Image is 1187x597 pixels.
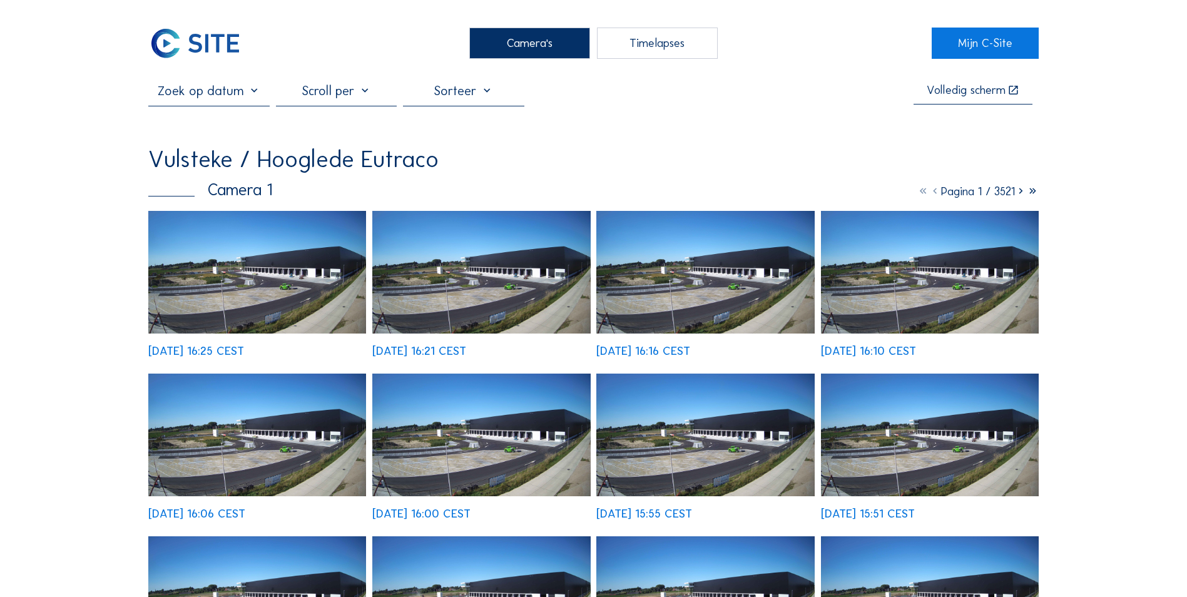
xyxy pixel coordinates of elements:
[148,181,272,198] div: Camera 1
[821,508,915,520] div: [DATE] 15:51 CEST
[821,374,1039,496] img: image_52780842
[148,28,255,59] a: C-SITE Logo
[932,28,1039,59] a: Mijn C-Site
[148,345,244,357] div: [DATE] 16:25 CEST
[372,345,466,357] div: [DATE] 16:21 CEST
[469,28,590,59] div: Camera's
[597,28,718,59] div: Timelapses
[821,345,916,357] div: [DATE] 16:10 CEST
[148,148,439,171] div: Vulsteke / Hooglede Eutraco
[372,508,471,520] div: [DATE] 16:00 CEST
[148,28,242,59] img: C-SITE Logo
[941,184,1015,198] span: Pagina 1 / 3521
[372,211,590,334] img: image_52781664
[148,83,269,98] input: Zoek op datum 󰅀
[927,84,1006,97] div: Volledig scherm
[596,508,692,520] div: [DATE] 15:55 CEST
[148,374,366,496] img: image_52781247
[148,211,366,334] img: image_52781796
[596,211,814,334] img: image_52781524
[596,345,690,357] div: [DATE] 16:16 CEST
[596,374,814,496] img: image_52780960
[372,374,590,496] img: image_52781111
[148,508,245,520] div: [DATE] 16:06 CEST
[821,211,1039,334] img: image_52781388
